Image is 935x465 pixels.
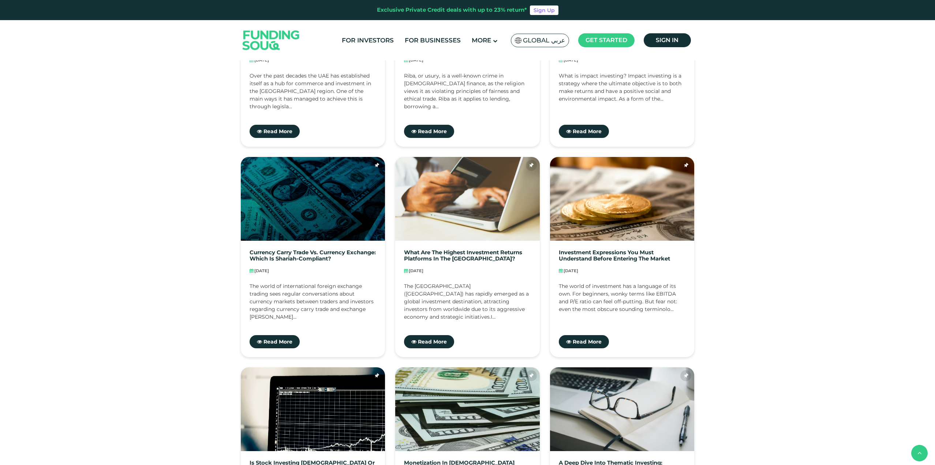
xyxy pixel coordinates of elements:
[250,72,377,109] div: Over the past decades the UAE has established itself as a hub for commerce and investment in the ...
[250,335,300,348] a: Read More
[404,282,531,319] div: The [GEOGRAPHIC_DATA] ([GEOGRAPHIC_DATA]) has rapidly emerged as a global investment destination,...
[404,250,531,262] a: What Are The Highest Investment Returns Platforms in the [GEOGRAPHIC_DATA]?
[404,125,454,138] a: Read More
[395,367,540,451] img: Monetization in Islamic Finance
[559,282,686,319] div: The world of investment has a language of its own. For beginners, wonky terms like EBITDA and P/E...
[644,33,691,47] a: Sign in
[550,157,695,241] img: Investment Expressions
[564,57,578,63] span: [DATE]
[254,268,269,273] span: [DATE]
[523,36,565,45] span: Global عربي
[559,250,686,262] a: Investment Expressions You Must Understand Before Entering the Market
[418,128,447,135] span: Read More
[235,22,307,59] img: Logo
[586,37,627,44] span: Get started
[418,338,447,345] span: Read More
[263,128,292,135] span: Read More
[550,367,695,451] img: What Is Thematic Investing
[409,57,423,63] span: [DATE]
[911,445,928,461] button: back
[559,125,609,138] a: Read More
[515,37,521,44] img: SA Flag
[656,37,678,44] span: Sign in
[573,128,602,135] span: Read More
[403,34,463,46] a: For Businesses
[573,338,602,345] span: Read More
[340,34,396,46] a: For Investors
[250,250,377,262] a: Currency Carry Trade vs. Currency Exchange: Which is Shariah-Compliant?
[377,6,527,14] div: Exclusive Private Credit deals with up to 23% return*
[395,157,540,241] img: Highest Investment Returns Platforms in the UAE
[250,282,377,319] div: The world of international foreign exchange trading sees regular conversations about currency mar...
[263,338,292,345] span: Read More
[404,72,531,109] div: Riba, or usury, is a well-known crime in [DEMOGRAPHIC_DATA] finance, as the religion views it as ...
[564,268,578,273] span: [DATE]
[241,157,385,241] img: Currency Carry Trade vs. Currency Exchange: Which is Shariah-Compliant?
[472,37,491,44] span: More
[250,125,300,138] a: Read More
[404,335,454,348] a: Read More
[254,57,269,63] span: [DATE]
[559,72,686,109] div: What is impact investing? Impact investing is a strategy where the ultimate objective is to both ...
[409,268,423,273] span: [DATE]
[241,367,385,451] img: Is stock investing halal or haram?
[559,335,609,348] a: Read More
[530,5,558,15] a: Sign Up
